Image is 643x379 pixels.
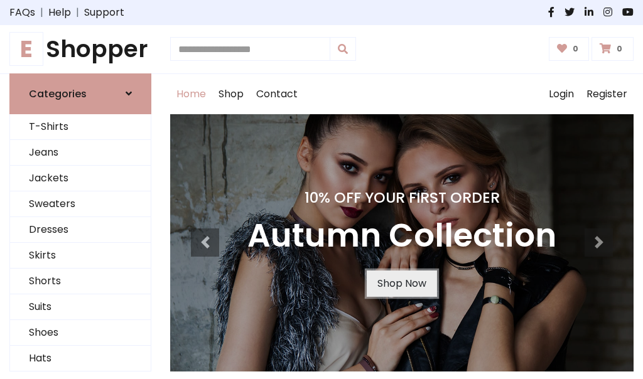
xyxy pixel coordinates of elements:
[613,43,625,55] span: 0
[580,74,634,114] a: Register
[35,5,48,20] span: |
[10,217,151,243] a: Dresses
[10,140,151,166] a: Jeans
[29,88,87,100] h6: Categories
[247,216,556,255] h3: Autumn Collection
[10,294,151,320] a: Suits
[170,74,212,114] a: Home
[9,73,151,114] a: Categories
[48,5,71,20] a: Help
[10,114,151,140] a: T-Shirts
[10,269,151,294] a: Shorts
[367,270,437,297] a: Shop Now
[10,166,151,191] a: Jackets
[84,5,124,20] a: Support
[9,35,151,63] h1: Shopper
[543,74,580,114] a: Login
[247,189,556,206] h4: 10% Off Your First Order
[9,5,35,20] a: FAQs
[10,243,151,269] a: Skirts
[570,43,581,55] span: 0
[250,74,304,114] a: Contact
[10,346,151,371] a: Hats
[9,32,43,66] span: E
[10,320,151,346] a: Shoes
[71,5,84,20] span: |
[212,74,250,114] a: Shop
[9,35,151,63] a: EShopper
[549,37,590,61] a: 0
[10,191,151,217] a: Sweaters
[592,37,634,61] a: 0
